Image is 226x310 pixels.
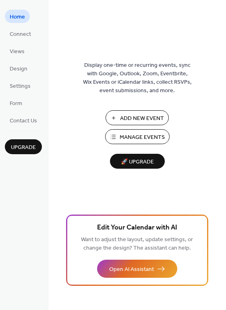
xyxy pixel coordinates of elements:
button: Open AI Assistant [97,260,177,278]
span: Manage Events [120,133,165,142]
a: Views [5,44,29,58]
span: Design [10,65,27,73]
span: Display one-time or recurring events, sync with Google, Outlook, Zoom, Eventbrite, Wix Events or ... [83,61,192,95]
span: Home [10,13,25,21]
span: Edit Your Calendar with AI [97,222,177,234]
a: Contact Us [5,114,42,127]
a: Design [5,62,32,75]
span: Open AI Assistant [109,265,154,274]
span: Contact Us [10,117,37,125]
button: Add New Event [106,110,169,125]
span: Add New Event [120,114,164,123]
button: Upgrade [5,139,42,154]
span: Connect [10,30,31,39]
a: Connect [5,27,36,40]
span: Views [10,48,25,56]
a: Home [5,10,30,23]
span: Want to adjust the layout, update settings, or change the design? The assistant can help. [81,234,193,254]
span: Upgrade [11,143,36,152]
span: Settings [10,82,31,91]
span: Form [10,99,22,108]
a: Settings [5,79,35,92]
a: Form [5,96,27,110]
button: 🚀 Upgrade [110,154,165,169]
span: 🚀 Upgrade [115,157,160,167]
button: Manage Events [105,129,170,144]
